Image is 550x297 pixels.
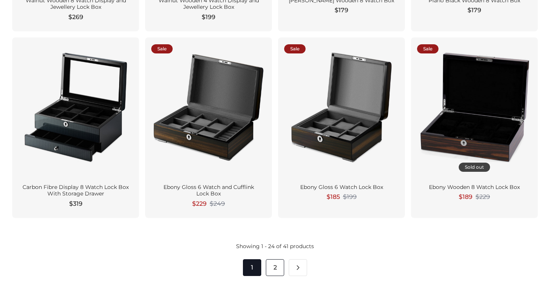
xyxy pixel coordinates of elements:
nav: Pagination [243,259,307,276]
div: Carbon Fibre Display 8 Watch Lock Box With Storage Drawer [21,184,130,197]
div: Sale [284,44,306,53]
span: $319 [69,199,82,208]
a: Sale Ebony Gloss 6 Watch and Cufflink Lock Box $229 $249 [145,37,272,218]
a: Sale Ebony Gloss 6 Watch Lock Box $185 $199 [278,37,405,218]
span: $229 [192,199,207,208]
div: Sale [417,44,438,53]
span: $179 [467,6,481,15]
span: $269 [68,13,83,22]
span: $199 [202,13,215,22]
span: $189 [459,192,472,202]
span: $199 [343,193,357,201]
a: Carbon Fibre Display 8 Watch Lock Box With Storage Drawer $319 [12,37,139,218]
span: 1 [243,259,261,276]
span: $249 [210,200,225,208]
div: Ebony Gloss 6 Watch Lock Box [287,184,396,191]
div: Ebony Wooden 8 Watch Lock Box [420,184,529,191]
div: Sale [151,44,173,53]
span: $179 [335,6,348,15]
a: 2 [266,259,284,276]
span: $185 [327,192,340,202]
div: Showing 1 - 24 of 41 products [12,242,538,250]
span: $229 [476,193,490,201]
a: Sale Sold out Ebony Wooden 8 Watch Lock Box $189 $229 [411,37,538,218]
div: Ebony Gloss 6 Watch and Cufflink Lock Box [154,184,263,197]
